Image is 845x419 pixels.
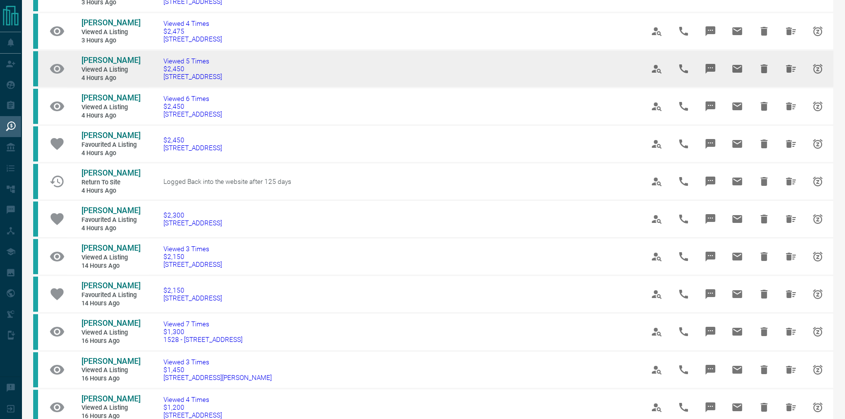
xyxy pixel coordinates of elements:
[81,216,140,224] span: Favourited a Listing
[806,57,829,80] span: Snooze
[699,207,722,231] span: Message
[752,95,776,118] span: Hide
[779,396,803,419] span: Hide All from Vladyslav Yusiuk
[779,132,803,156] span: Hide All from Chi Wong
[725,245,749,268] span: Email
[81,224,140,233] span: 4 hours ago
[81,254,140,262] span: Viewed a Listing
[806,396,829,419] span: Snooze
[779,95,803,118] span: Hide All from Chi Wong
[806,207,829,231] span: Snooze
[725,320,749,343] span: Email
[33,352,38,387] div: condos.ca
[81,319,141,328] span: [PERSON_NAME]
[81,112,140,120] span: 4 hours ago
[672,20,695,43] span: Call
[163,35,222,43] span: [STREET_ADDRESS]
[699,245,722,268] span: Message
[81,357,141,366] span: [PERSON_NAME]
[81,375,140,383] span: 16 hours ago
[81,37,140,45] span: 3 hours ago
[699,170,722,193] span: Message
[163,73,222,80] span: [STREET_ADDRESS]
[163,245,222,268] a: Viewed 3 Times$2,150[STREET_ADDRESS]
[752,170,776,193] span: Hide
[33,277,38,312] div: condos.ca
[163,144,222,152] span: [STREET_ADDRESS]
[752,358,776,381] span: Hide
[752,57,776,80] span: Hide
[163,260,222,268] span: [STREET_ADDRESS]
[806,320,829,343] span: Snooze
[699,320,722,343] span: Message
[81,56,140,66] a: [PERSON_NAME]
[672,358,695,381] span: Call
[163,178,291,185] span: Logged Back into the website after 125 days
[806,245,829,268] span: Snooze
[33,201,38,237] div: condos.ca
[699,95,722,118] span: Message
[752,132,776,156] span: Hide
[699,358,722,381] span: Message
[81,103,140,112] span: Viewed a Listing
[163,102,222,110] span: $2,450
[81,319,140,329] a: [PERSON_NAME]
[81,149,140,158] span: 4 hours ago
[645,282,668,306] span: View Profile
[33,314,38,349] div: condos.ca
[645,170,668,193] span: View Profile
[699,20,722,43] span: Message
[163,136,222,144] span: $2,450
[163,95,222,102] span: Viewed 6 Times
[163,20,222,43] a: Viewed 4 Times$2,475[STREET_ADDRESS]
[163,358,272,381] a: Viewed 3 Times$1,450[STREET_ADDRESS][PERSON_NAME]
[81,281,140,291] a: [PERSON_NAME]
[163,211,222,219] span: $2,300
[779,282,803,306] span: Hide All from Chi Wong
[163,110,222,118] span: [STREET_ADDRESS]
[806,282,829,306] span: Snooze
[779,57,803,80] span: Hide All from Chi Wong
[81,262,140,270] span: 14 hours ago
[81,357,140,367] a: [PERSON_NAME]
[699,396,722,419] span: Message
[163,328,242,336] span: $1,300
[163,286,222,302] a: $2,150[STREET_ADDRESS]
[163,320,242,328] span: Viewed 7 Times
[725,282,749,306] span: Email
[779,320,803,343] span: Hide All from Vladyslav Yusiuk
[33,126,38,161] div: condos.ca
[672,396,695,419] span: Call
[752,20,776,43] span: Hide
[672,245,695,268] span: Call
[81,56,141,65] span: [PERSON_NAME]
[81,337,140,345] span: 16 hours ago
[81,243,140,254] a: [PERSON_NAME]
[779,245,803,268] span: Hide All from Chi Wong
[163,403,222,411] span: $1,200
[81,131,140,141] a: [PERSON_NAME]
[725,20,749,43] span: Email
[672,282,695,306] span: Call
[163,336,242,343] span: 1528 - [STREET_ADDRESS]
[81,168,141,178] span: [PERSON_NAME]
[163,245,222,253] span: Viewed 3 Times
[645,132,668,156] span: View Profile
[81,18,140,28] a: [PERSON_NAME]
[806,20,829,43] span: Snooze
[81,299,140,308] span: 14 hours ago
[81,179,140,187] span: Return to Site
[672,57,695,80] span: Call
[163,396,222,403] span: Viewed 4 Times
[81,404,140,412] span: Viewed a Listing
[752,245,776,268] span: Hide
[81,206,141,215] span: [PERSON_NAME]
[81,74,140,82] span: 4 hours ago
[699,282,722,306] span: Message
[806,95,829,118] span: Snooze
[752,320,776,343] span: Hide
[672,95,695,118] span: Call
[645,20,668,43] span: View Profile
[81,187,140,195] span: 4 hours ago
[163,396,222,419] a: Viewed 4 Times$1,200[STREET_ADDRESS]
